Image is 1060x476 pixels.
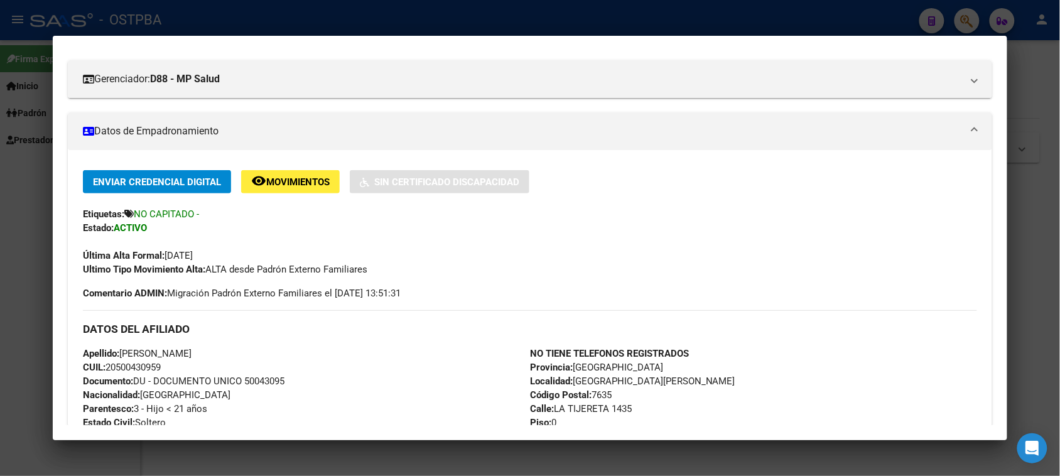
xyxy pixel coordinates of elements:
[150,72,220,87] strong: D88 - MP Salud
[530,389,612,401] span: 7635
[83,348,119,359] strong: Apellido:
[530,403,554,414] strong: Calle:
[83,222,114,234] strong: Estado:
[83,417,166,428] span: Soltero
[83,322,976,336] h3: DATOS DEL AFILIADO
[530,389,592,401] strong: Código Postal:
[83,389,140,401] strong: Nacionalidad:
[83,376,284,387] span: DU - DOCUMENTO UNICO 50043095
[251,173,266,188] mat-icon: remove_red_eye
[83,286,401,300] span: Migración Padrón Externo Familiares el [DATE] 13:51:31
[68,60,992,98] mat-expansion-panel-header: Gerenciador:D88 - MP Salud
[114,222,147,234] strong: ACTIVO
[134,208,199,220] span: NO CAPITADO -
[530,376,573,387] strong: Localidad:
[530,403,632,414] span: LA TIJERETA 1435
[530,417,556,428] span: 0
[83,288,167,299] strong: Comentario ADMIN:
[530,348,689,359] strong: NO TIENE TELEFONOS REGISTRADOS
[241,170,340,193] button: Movimientos
[83,250,193,261] span: [DATE]
[83,348,192,359] span: [PERSON_NAME]
[83,208,124,220] strong: Etiquetas:
[1017,433,1047,463] div: Open Intercom Messenger
[83,376,133,387] strong: Documento:
[83,403,207,414] span: 3 - Hijo < 21 años
[83,389,230,401] span: [GEOGRAPHIC_DATA]
[530,362,573,373] strong: Provincia:
[83,362,161,373] span: 20500430959
[530,362,663,373] span: [GEOGRAPHIC_DATA]
[83,264,367,275] span: ALTA desde Padrón Externo Familiares
[374,176,519,188] span: Sin Certificado Discapacidad
[530,376,735,387] span: [GEOGRAPHIC_DATA][PERSON_NAME]
[266,176,330,188] span: Movimientos
[83,362,105,373] strong: CUIL:
[93,176,221,188] span: Enviar Credencial Digital
[83,124,961,139] mat-panel-title: Datos de Empadronamiento
[83,250,165,261] strong: Última Alta Formal:
[530,417,551,428] strong: Piso:
[83,72,961,87] mat-panel-title: Gerenciador:
[83,264,205,275] strong: Ultimo Tipo Movimiento Alta:
[68,112,992,150] mat-expansion-panel-header: Datos de Empadronamiento
[83,417,135,428] strong: Estado Civil:
[350,170,529,193] button: Sin Certificado Discapacidad
[83,403,134,414] strong: Parentesco:
[83,170,231,193] button: Enviar Credencial Digital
